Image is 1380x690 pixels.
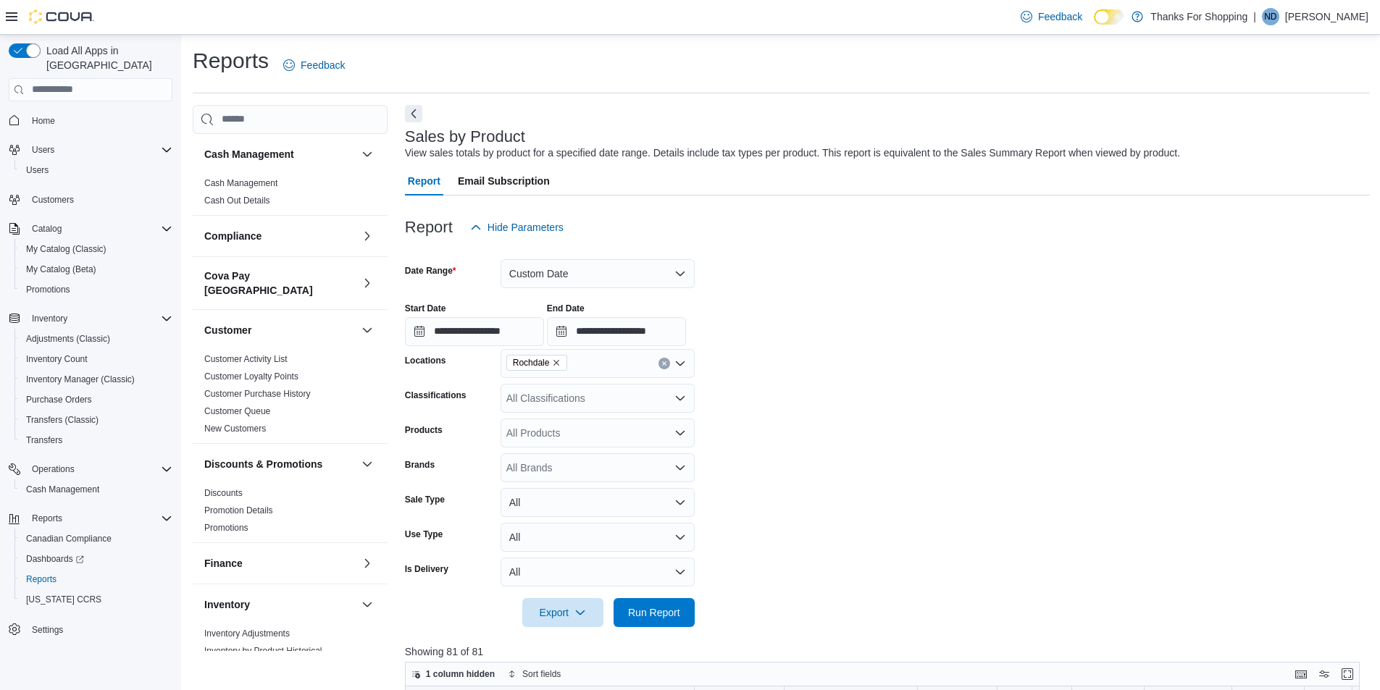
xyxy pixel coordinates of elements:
[204,628,290,639] span: Inventory Adjustments
[26,220,172,237] span: Catalog
[359,146,376,163] button: Cash Management
[674,358,686,369] button: Open list of options
[26,243,106,255] span: My Catalog (Classic)
[674,427,686,439] button: Open list of options
[20,261,102,278] a: My Catalog (Beta)
[3,219,178,239] button: Catalog
[277,51,351,80] a: Feedback
[26,284,70,295] span: Promotions
[26,621,69,639] a: Settings
[405,219,453,236] h3: Report
[1015,2,1088,31] a: Feedback
[14,549,178,569] a: Dashboards
[522,598,603,627] button: Export
[405,317,544,346] input: Press the down key to open a popover containing a calendar.
[204,323,356,337] button: Customer
[32,313,67,324] span: Inventory
[14,430,178,450] button: Transfers
[1339,665,1356,683] button: Enter fullscreen
[14,160,178,180] button: Users
[20,530,117,547] a: Canadian Compliance
[26,310,73,327] button: Inventory
[20,411,172,429] span: Transfers (Classic)
[32,624,63,636] span: Settings
[1038,9,1082,24] span: Feedback
[32,223,62,235] span: Catalog
[405,424,443,436] label: Products
[488,220,564,235] span: Hide Parameters
[14,329,178,349] button: Adjustments (Classic)
[20,261,172,278] span: My Catalog (Beta)
[628,605,680,620] span: Run Report
[204,522,248,534] span: Promotions
[20,330,172,348] span: Adjustments (Classic)
[20,281,76,298] a: Promotions
[522,668,561,680] span: Sort fields
[204,505,273,516] span: Promotion Details
[20,530,172,547] span: Canadian Compliance
[20,432,172,449] span: Transfers
[20,481,172,498] span: Cash Management
[29,9,94,24] img: Cova
[547,317,686,346] input: Press the down key to open a popover containing a calendar.
[20,281,172,298] span: Promotions
[20,571,62,588] a: Reports
[14,279,178,300] button: Promotions
[359,274,376,292] button: Cova Pay [GEOGRAPHIC_DATA]
[204,597,250,612] h3: Inventory
[32,194,74,206] span: Customers
[20,371,172,388] span: Inventory Manager (Classic)
[1094,9,1124,25] input: Dark Mode
[193,484,388,542] div: Discounts & Promotions
[204,354,288,364] a: Customer Activity List
[3,189,178,210] button: Customers
[1264,8,1276,25] span: ND
[1253,8,1256,25] p: |
[20,161,54,179] a: Users
[26,374,135,385] span: Inventory Manager (Classic)
[405,105,422,122] button: Next
[26,333,110,345] span: Adjustments (Classic)
[26,434,62,446] span: Transfers
[408,167,440,195] span: Report
[204,488,243,498] a: Discounts
[359,227,376,245] button: Compliance
[20,240,172,258] span: My Catalog (Classic)
[1316,665,1333,683] button: Display options
[204,195,270,206] a: Cash Out Details
[14,589,178,610] button: [US_STATE] CCRS
[20,481,105,498] a: Cash Management
[26,460,80,478] button: Operations
[405,644,1370,659] p: Showing 81 of 81
[32,115,55,127] span: Home
[26,112,61,130] a: Home
[204,628,290,639] a: Inventory Adjustments
[20,391,98,408] a: Purchase Orders
[20,350,172,368] span: Inventory Count
[26,414,99,426] span: Transfers (Classic)
[26,553,84,565] span: Dashboards
[20,571,172,588] span: Reports
[458,167,550,195] span: Email Subscription
[513,355,550,370] span: Rochdale
[14,239,178,259] button: My Catalog (Classic)
[20,391,172,408] span: Purchase Orders
[26,510,172,527] span: Reports
[426,668,495,680] span: 1 column hidden
[26,141,172,159] span: Users
[26,191,80,209] a: Customers
[674,392,686,404] button: Open list of options
[3,508,178,529] button: Reports
[14,369,178,390] button: Inventory Manager (Classic)
[3,308,178,329] button: Inventory
[405,355,446,366] label: Locations
[405,265,456,277] label: Date Range
[204,424,266,434] a: New Customers
[359,455,376,473] button: Discounts & Promotions
[3,140,178,160] button: Users
[26,220,67,237] button: Catalog
[204,323,251,337] h3: Customer
[204,353,288,365] span: Customer Activity List
[3,110,178,131] button: Home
